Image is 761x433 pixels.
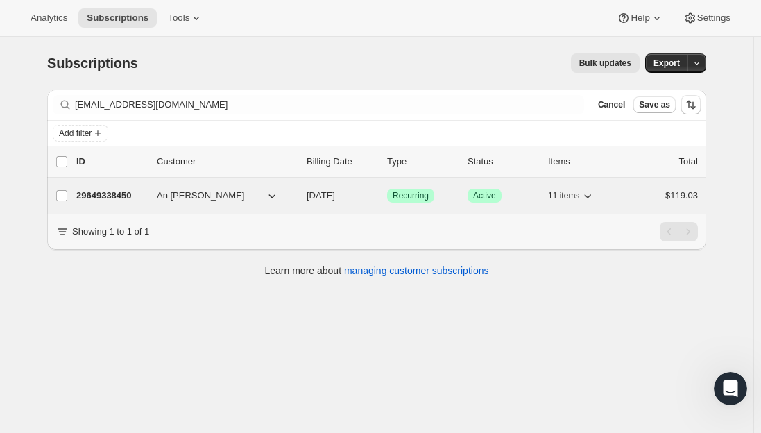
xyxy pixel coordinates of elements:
span: Analytics [31,12,67,24]
div: Recent messageProfile image for FinIf you still need help with the bundle.subtitle metafield or h... [14,187,264,260]
button: Save as [633,96,676,113]
a: managing customer subscriptions [344,265,489,276]
img: Profile image for Fin [28,219,56,247]
p: Total [679,155,698,169]
button: Messages [139,291,277,347]
button: An [PERSON_NAME] [148,185,287,207]
span: Bulk updates [579,58,631,69]
div: Items [548,155,617,169]
p: Learn more about [265,264,489,278]
div: Type [387,155,456,169]
div: Profile image for FinIf you still need help with the bundle.subtitle metafield or have any other ... [15,207,263,259]
p: Customer [157,155,296,169]
img: Profile image for Adrian [175,22,203,50]
button: Subscriptions [78,8,157,28]
div: • 5h ago [78,233,118,248]
button: Cancel [592,96,631,113]
span: Subscriptions [87,12,148,24]
p: Status [468,155,537,169]
p: How can we help? [28,146,250,169]
span: Subscriptions [47,56,138,71]
button: Export [645,53,688,73]
div: Ask a question [28,278,210,293]
p: 29649338450 [76,189,146,203]
div: Ask a questionProfile image for Fin [14,266,264,319]
button: Bulk updates [571,53,640,73]
span: Messages [185,326,232,336]
span: Home [53,326,85,336]
span: 11 items [548,190,579,201]
iframe: Intercom live chat [714,372,747,405]
button: 11 items [548,186,595,205]
span: $119.03 [665,190,698,201]
button: Add filter [53,125,108,142]
p: Billing Date [307,155,376,169]
span: Tools [168,12,189,24]
div: Fin [62,233,76,248]
div: IDCustomerBilling DateTypeStatusItemsTotal [76,155,698,169]
img: Profile image for Facundo [148,22,176,50]
button: Settings [675,8,739,28]
span: [DATE] [307,190,335,201]
img: Profile image for Brian [201,22,229,50]
nav: Pagination [660,222,698,241]
div: 29649338450An [PERSON_NAME][DATE]SuccessRecurringSuccessActive11 items$119.03 [76,186,698,205]
button: Sort the results [681,95,701,114]
span: An [PERSON_NAME] [157,189,244,203]
span: Add filter [59,128,92,139]
span: Help [631,12,649,24]
img: logo [28,28,121,46]
button: Help [608,8,672,28]
span: Cancel [598,99,625,110]
p: Showing 1 to 1 of 1 [72,225,149,239]
input: Filter subscribers [75,95,584,114]
span: Recurring [393,190,429,201]
p: Hi [PERSON_NAME] 👋 [28,99,250,146]
p: ID [76,155,146,169]
span: Save as [639,99,670,110]
button: Analytics [22,8,76,28]
button: Tools [160,8,212,28]
span: Export [653,58,680,69]
span: Active [473,190,496,201]
span: Settings [697,12,730,24]
img: Profile image for Fin [216,285,232,301]
div: Recent message [28,198,249,213]
div: Close [239,22,264,47]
